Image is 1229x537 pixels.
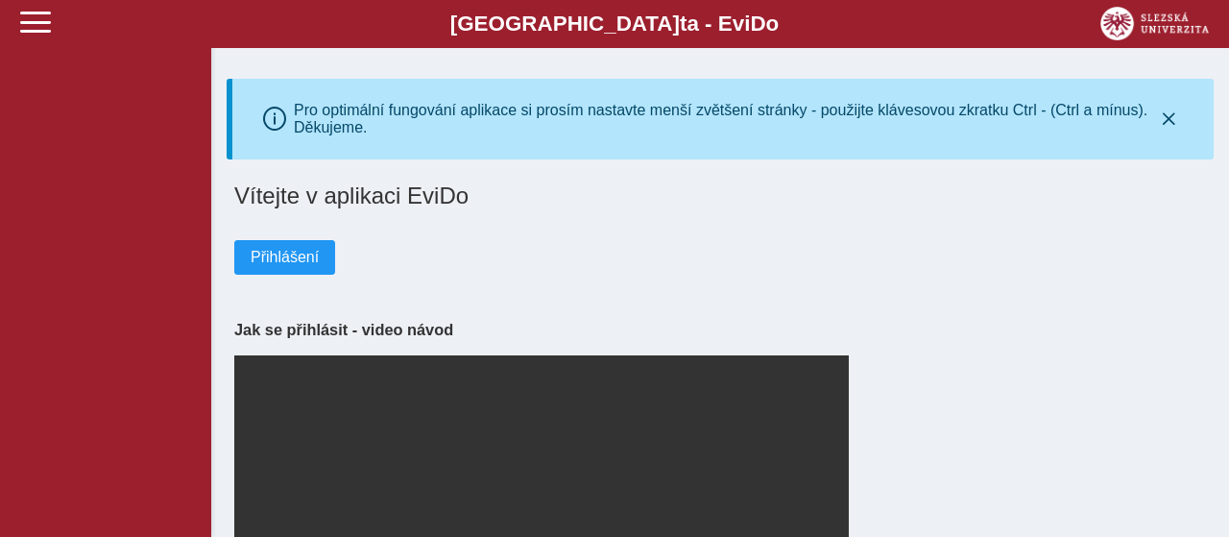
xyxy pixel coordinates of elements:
[294,102,1154,136] div: Pro optimální fungování aplikace si prosím nastavte menší zvětšení stránky - použijte klávesovou ...
[234,240,335,275] button: Přihlášení
[766,12,780,36] span: o
[680,12,687,36] span: t
[58,12,1171,37] b: [GEOGRAPHIC_DATA] a - Evi
[1100,7,1209,40] img: logo_web_su.png
[251,249,319,266] span: Přihlášení
[750,12,765,36] span: D
[234,321,1206,339] h3: Jak se přihlásit - video návod
[234,183,1206,209] h1: Vítejte v aplikaci EviDo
